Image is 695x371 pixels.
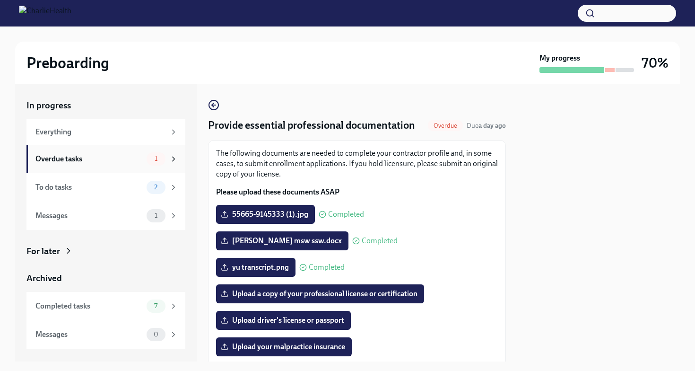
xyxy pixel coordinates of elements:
[467,122,506,130] span: Due
[216,258,295,277] label: yu transcript.png
[208,118,415,132] h4: Provide essential professional documentation
[35,329,143,340] div: Messages
[149,212,163,219] span: 1
[223,289,417,299] span: Upload a copy of your professional license or certification
[148,331,164,338] span: 0
[19,6,71,21] img: CharlieHealth
[216,148,498,179] p: The following documents are needed to complete your contractor profile and, in some cases, to sub...
[223,316,344,325] span: Upload driver's license or passport
[26,173,185,202] a: To do tasks2
[26,99,185,112] a: In progress
[223,342,345,352] span: Upload your malpractice insurance
[26,245,60,257] div: For later
[223,263,289,272] span: yu transcript.png
[148,302,163,309] span: 7
[223,210,308,219] span: 55665-9145333 (1).jpg
[26,292,185,320] a: Completed tasks7
[216,337,352,356] label: Upload your malpractice insurance
[216,205,315,224] label: 55665-9145333 (1).jpg
[35,301,143,311] div: Completed tasks
[328,211,364,218] span: Completed
[309,264,345,271] span: Completed
[26,53,109,72] h2: Preboarding
[478,122,506,130] strong: a day ago
[467,121,506,130] span: August 10th, 2025 09:00
[216,231,348,250] label: [PERSON_NAME] msw ssw.docx
[216,311,351,330] label: Upload driver's license or passport
[26,202,185,230] a: Messages1
[148,184,163,191] span: 2
[642,54,669,71] h3: 70%
[216,187,339,196] strong: Please upload these documents ASAP
[26,272,185,284] a: Archived
[362,237,398,245] span: Completed
[26,145,185,173] a: Overdue tasks1
[539,53,580,63] strong: My progress
[35,127,165,137] div: Everything
[428,122,463,129] span: Overdue
[26,119,185,145] a: Everything
[35,154,143,164] div: Overdue tasks
[35,182,143,193] div: To do tasks
[149,155,163,162] span: 1
[26,245,185,257] a: For later
[26,320,185,349] a: Messages0
[35,211,143,221] div: Messages
[223,236,342,246] span: [PERSON_NAME] msw ssw.docx
[216,284,424,303] label: Upload a copy of your professional license or certification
